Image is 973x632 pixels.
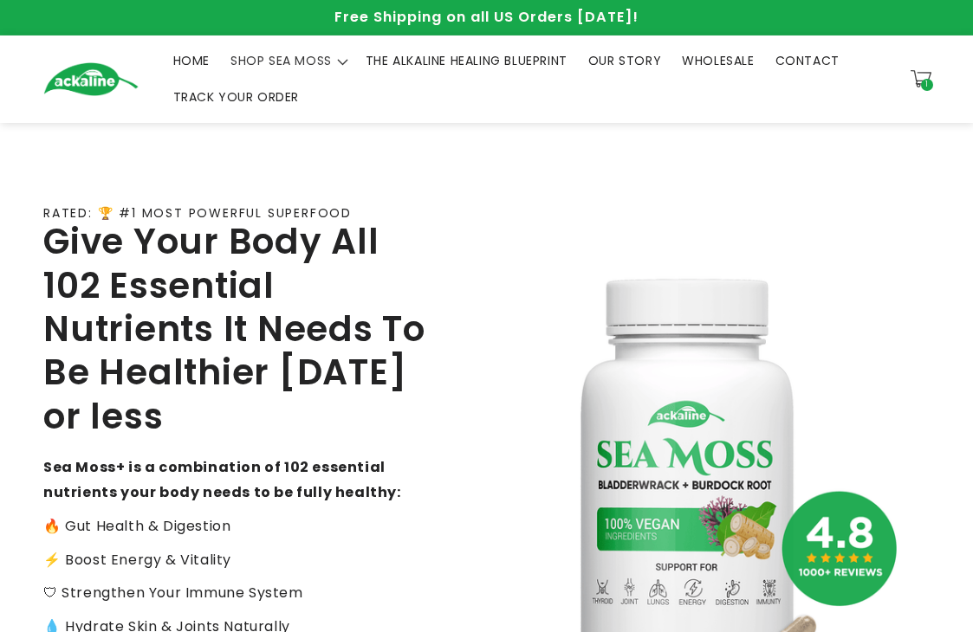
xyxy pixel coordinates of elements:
h2: Give Your Body All 102 Essential Nutrients It Needs To Be Healthier [DATE] or less [43,220,426,438]
span: 1 [925,79,929,91]
p: RATED: 🏆 #1 MOST POWERFUL SUPERFOOD [43,206,352,221]
a: HOME [163,42,220,79]
span: TRACK YOUR ORDER [173,89,300,105]
span: Free Shipping on all US Orders [DATE]! [334,7,639,27]
p: 🔥 Gut Health & Digestion [43,514,426,539]
a: WHOLESALE [671,42,764,79]
span: SHOP SEA MOSS [230,53,332,68]
img: Ackaline [43,62,139,96]
span: HOME [173,53,210,68]
span: WHOLESALE [682,53,754,68]
p: 🛡 Strengthen Your Immune System [43,581,426,606]
span: OUR STORY [588,53,661,68]
p: ⚡️ Boost Energy & Vitality [43,548,426,573]
a: CONTACT [765,42,850,79]
strong: Sea Moss+ is a combination of 102 essential nutrients your body needs to be fully healthy: [43,457,401,502]
a: OUR STORY [578,42,671,79]
a: TRACK YOUR ORDER [163,79,310,115]
span: THE ALKALINE HEALING BLUEPRINT [366,53,568,68]
summary: SHOP SEA MOSS [220,42,355,79]
a: THE ALKALINE HEALING BLUEPRINT [355,42,578,79]
span: CONTACT [775,53,840,68]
